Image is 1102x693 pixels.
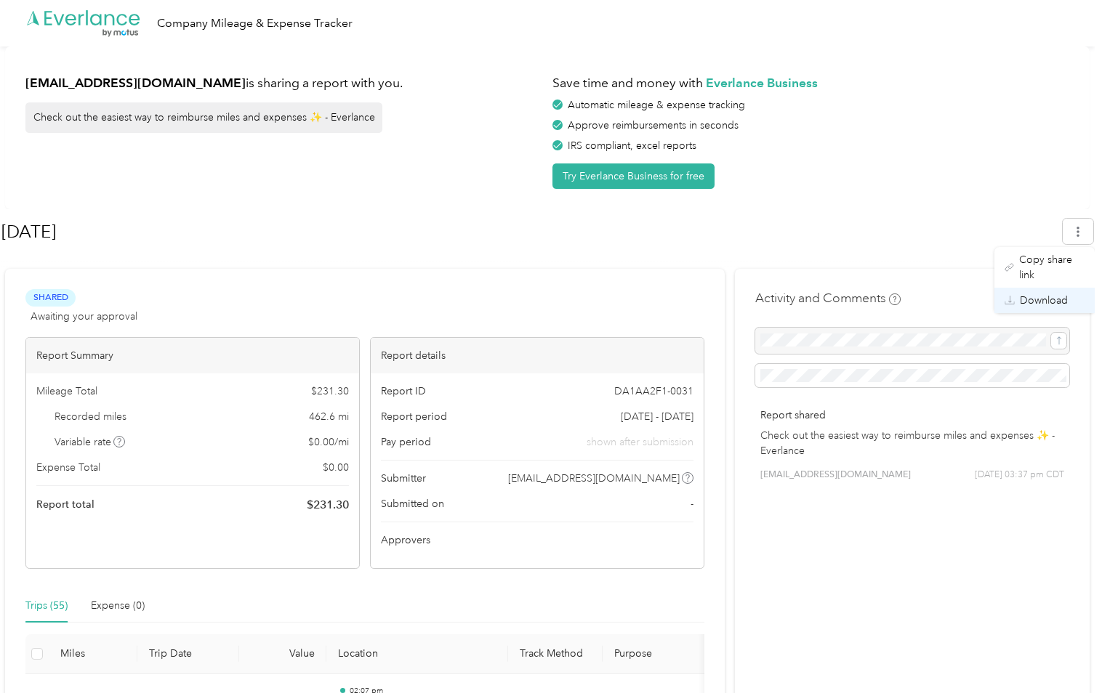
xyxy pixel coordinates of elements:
[760,428,1064,458] p: Check out the easiest way to reimburse miles and expenses ✨ - Everlance
[371,338,704,373] div: Report details
[381,384,426,399] span: Report ID
[755,289,901,307] h4: Activity and Comments
[31,309,137,324] span: Awaiting your approval
[552,163,715,189] button: Try Everlance Business for free
[691,496,693,511] span: -
[26,338,359,373] div: Report Summary
[25,102,382,133] div: Check out the easiest way to reimburse miles and expenses ✨ - Everlance
[25,75,246,90] strong: [EMAIL_ADDRESS][DOMAIN_NAME]
[55,434,126,450] span: Variable rate
[381,496,444,511] span: Submitted on
[614,384,693,399] span: DA1AA2F1-0031
[587,434,693,450] span: shown after submission
[381,471,426,486] span: Submitter
[25,598,68,614] div: Trips (55)
[137,634,239,674] th: Trip Date
[621,409,693,424] span: [DATE] - [DATE]
[308,434,349,450] span: $ 0.00 / mi
[307,496,349,514] span: $ 231.30
[309,409,349,424] span: 462.6 mi
[552,74,1069,92] h1: Save time and money with
[381,532,430,548] span: Approvers
[381,434,431,450] span: Pay period
[323,460,349,475] span: $ 0.00
[36,384,97,399] span: Mileage Total
[1,214,1053,249] h1: Sep 2025
[706,75,818,90] strong: Everlance Business
[25,74,542,92] h1: is sharing a report with you.
[36,497,94,512] span: Report total
[326,634,508,674] th: Location
[91,598,145,614] div: Expense (0)
[55,409,126,424] span: Recorded miles
[508,634,603,674] th: Track Method
[49,634,137,674] th: Miles
[311,384,349,399] span: $ 231.30
[381,409,447,424] span: Report period
[603,634,712,674] th: Purpose
[760,469,911,482] span: [EMAIL_ADDRESS][DOMAIN_NAME]
[1020,293,1068,308] span: Download
[760,408,1064,423] p: Report shared
[508,471,680,486] span: [EMAIL_ADDRESS][DOMAIN_NAME]
[157,15,353,33] div: Company Mileage & Expense Tracker
[239,634,326,674] th: Value
[568,139,696,152] span: IRS compliant, excel reports
[568,119,739,131] span: Approve reimbursements in seconds
[25,289,76,306] span: Shared
[1019,252,1085,283] span: Copy share link
[975,469,1064,482] span: [DATE] 03:37 pm CDT
[36,460,100,475] span: Expense Total
[568,99,745,111] span: Automatic mileage & expense tracking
